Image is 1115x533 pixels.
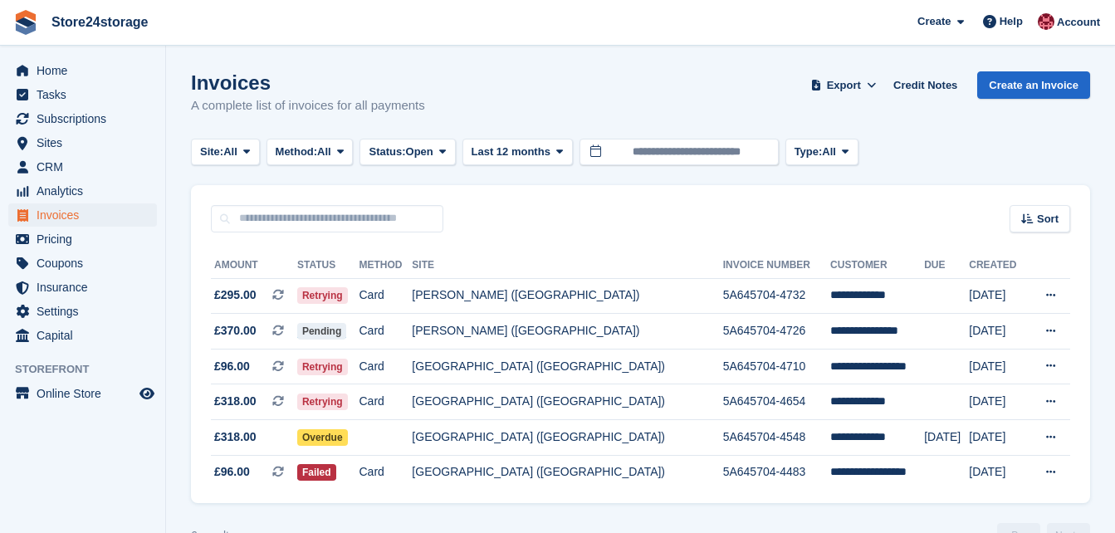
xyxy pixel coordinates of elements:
[723,455,830,490] td: 5A645704-4483
[45,8,155,36] a: Store24storage
[211,252,297,279] th: Amount
[37,107,136,130] span: Subscriptions
[1038,13,1054,30] img: Mandy Huges
[924,252,969,279] th: Due
[8,382,157,405] a: menu
[37,276,136,299] span: Insurance
[723,278,830,314] td: 5A645704-4732
[200,144,223,160] span: Site:
[223,144,237,160] span: All
[214,358,250,375] span: £96.00
[297,287,348,304] span: Retrying
[37,300,136,323] span: Settings
[830,252,924,279] th: Customer
[37,227,136,251] span: Pricing
[969,384,1027,420] td: [DATE]
[8,252,157,275] a: menu
[8,59,157,82] a: menu
[15,361,165,378] span: Storefront
[406,144,433,160] span: Open
[37,252,136,275] span: Coupons
[297,394,348,410] span: Retrying
[37,59,136,82] span: Home
[214,393,257,410] span: £318.00
[37,83,136,106] span: Tasks
[8,83,157,106] a: menu
[359,314,412,350] td: Card
[8,179,157,203] a: menu
[191,71,425,94] h1: Invoices
[37,382,136,405] span: Online Store
[8,107,157,130] a: menu
[37,324,136,347] span: Capital
[1037,211,1059,227] span: Sort
[412,278,722,314] td: [PERSON_NAME] ([GEOGRAPHIC_DATA])
[297,464,336,481] span: Failed
[822,144,836,160] span: All
[412,420,722,456] td: [GEOGRAPHIC_DATA] ([GEOGRAPHIC_DATA])
[723,314,830,350] td: 5A645704-4726
[969,278,1027,314] td: [DATE]
[887,71,964,99] a: Credit Notes
[8,276,157,299] a: menu
[37,131,136,154] span: Sites
[795,144,823,160] span: Type:
[8,227,157,251] a: menu
[359,252,412,279] th: Method
[37,203,136,227] span: Invoices
[412,314,722,350] td: [PERSON_NAME] ([GEOGRAPHIC_DATA])
[977,71,1090,99] a: Create an Invoice
[924,420,969,456] td: [DATE]
[214,286,257,304] span: £295.00
[297,252,359,279] th: Status
[359,349,412,384] td: Card
[359,278,412,314] td: Card
[297,359,348,375] span: Retrying
[785,139,858,166] button: Type: All
[969,314,1027,350] td: [DATE]
[8,155,157,178] a: menu
[412,455,722,490] td: [GEOGRAPHIC_DATA] ([GEOGRAPHIC_DATA])
[37,179,136,203] span: Analytics
[827,77,861,94] span: Export
[723,349,830,384] td: 5A645704-4710
[297,429,348,446] span: Overdue
[723,420,830,456] td: 5A645704-4548
[412,384,722,420] td: [GEOGRAPHIC_DATA] ([GEOGRAPHIC_DATA])
[723,252,830,279] th: Invoice Number
[317,144,331,160] span: All
[412,252,722,279] th: Site
[807,71,880,99] button: Export
[13,10,38,35] img: stora-icon-8386f47178a22dfd0bd8f6a31ec36ba5ce8667c1dd55bd0f319d3a0aa187defe.svg
[8,300,157,323] a: menu
[214,322,257,340] span: £370.00
[191,139,260,166] button: Site: All
[369,144,405,160] span: Status:
[412,349,722,384] td: [GEOGRAPHIC_DATA] ([GEOGRAPHIC_DATA])
[8,203,157,227] a: menu
[969,420,1027,456] td: [DATE]
[297,323,346,340] span: Pending
[462,139,573,166] button: Last 12 months
[8,324,157,347] a: menu
[1000,13,1023,30] span: Help
[214,428,257,446] span: £318.00
[1057,14,1100,31] span: Account
[267,139,354,166] button: Method: All
[276,144,318,160] span: Method:
[472,144,550,160] span: Last 12 months
[917,13,951,30] span: Create
[214,463,250,481] span: £96.00
[359,384,412,420] td: Card
[359,139,455,166] button: Status: Open
[969,349,1027,384] td: [DATE]
[191,96,425,115] p: A complete list of invoices for all payments
[723,384,830,420] td: 5A645704-4654
[359,455,412,490] td: Card
[8,131,157,154] a: menu
[969,455,1027,490] td: [DATE]
[969,252,1027,279] th: Created
[37,155,136,178] span: CRM
[137,384,157,403] a: Preview store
